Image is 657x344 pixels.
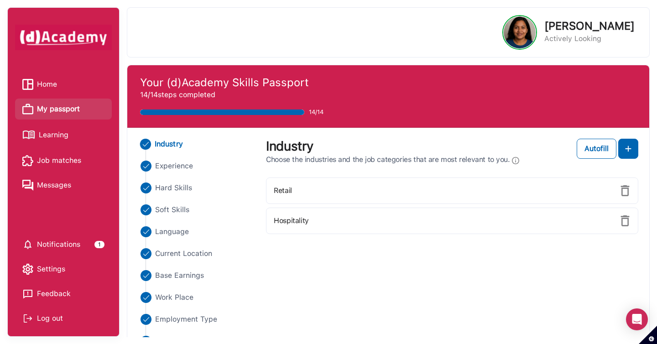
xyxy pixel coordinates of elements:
[15,25,112,50] img: dAcademy
[544,21,635,31] p: [PERSON_NAME]
[22,180,33,191] img: Messages icon
[22,127,104,143] a: Learning iconLearning
[22,154,104,167] a: Job matches iconJob matches
[155,204,189,215] span: Soft Skills
[22,155,33,166] img: Job matches icon
[37,262,65,276] span: Settings
[309,108,323,117] span: 14/14
[22,312,104,325] div: Log out
[22,287,104,301] a: Feedback
[138,292,255,303] li: Close
[37,238,80,251] span: Notifications
[266,139,313,153] label: Industry
[266,155,510,164] span: Choose the industries and the job categories that are most relevant to you.
[37,78,57,91] span: Home
[155,270,204,281] span: Base Earnings
[274,215,309,226] label: Hospitality
[620,215,631,226] img: delete
[37,154,81,167] span: Job matches
[140,139,151,150] img: ...
[155,292,193,303] span: Work Place
[618,139,638,159] button: add
[138,226,255,237] li: Close
[22,264,33,275] img: setting
[639,326,657,344] button: Set cookie preferences
[22,78,104,91] a: Home iconHome
[138,248,255,259] li: Close
[141,226,151,237] img: ...
[274,185,292,196] label: Retail
[22,288,33,299] img: feedback
[22,313,33,324] img: Log out
[140,89,636,100] p: 14/14 steps completed
[155,182,192,193] span: Hard Skills
[141,204,151,215] img: ...
[504,16,536,48] img: Profile
[138,270,255,281] li: Close
[141,270,151,281] img: ...
[141,182,151,193] img: ...
[37,102,80,116] span: My passport
[22,239,33,250] img: setting
[141,292,151,303] img: ...
[620,185,631,196] img: delete
[22,127,35,143] img: Learning icon
[155,226,189,237] span: Language
[155,161,193,172] span: Experience
[138,182,255,193] li: Close
[623,143,634,154] img: add
[544,33,635,44] p: Actively Looking
[37,178,71,192] span: Messages
[39,128,68,142] span: Learning
[22,178,104,192] a: Messages iconMessages
[138,314,255,325] li: Close
[140,76,636,89] h4: Your (d)Academy Skills Passport
[141,248,151,259] img: ...
[141,161,151,172] img: ...
[22,104,33,115] img: My passport icon
[138,204,255,215] li: Close
[22,79,33,90] img: Home icon
[577,139,616,159] button: Autofill
[155,139,183,150] span: Industry
[138,161,255,172] li: Close
[22,102,104,116] a: My passport iconMy passport
[138,139,255,150] li: Close
[94,241,104,248] div: 1
[512,155,519,166] img: Info
[141,314,151,325] img: ...
[155,314,217,325] span: Employment Type
[155,248,212,259] span: Current Location
[626,308,648,330] div: Open Intercom Messenger
[584,143,609,154] div: Autofill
